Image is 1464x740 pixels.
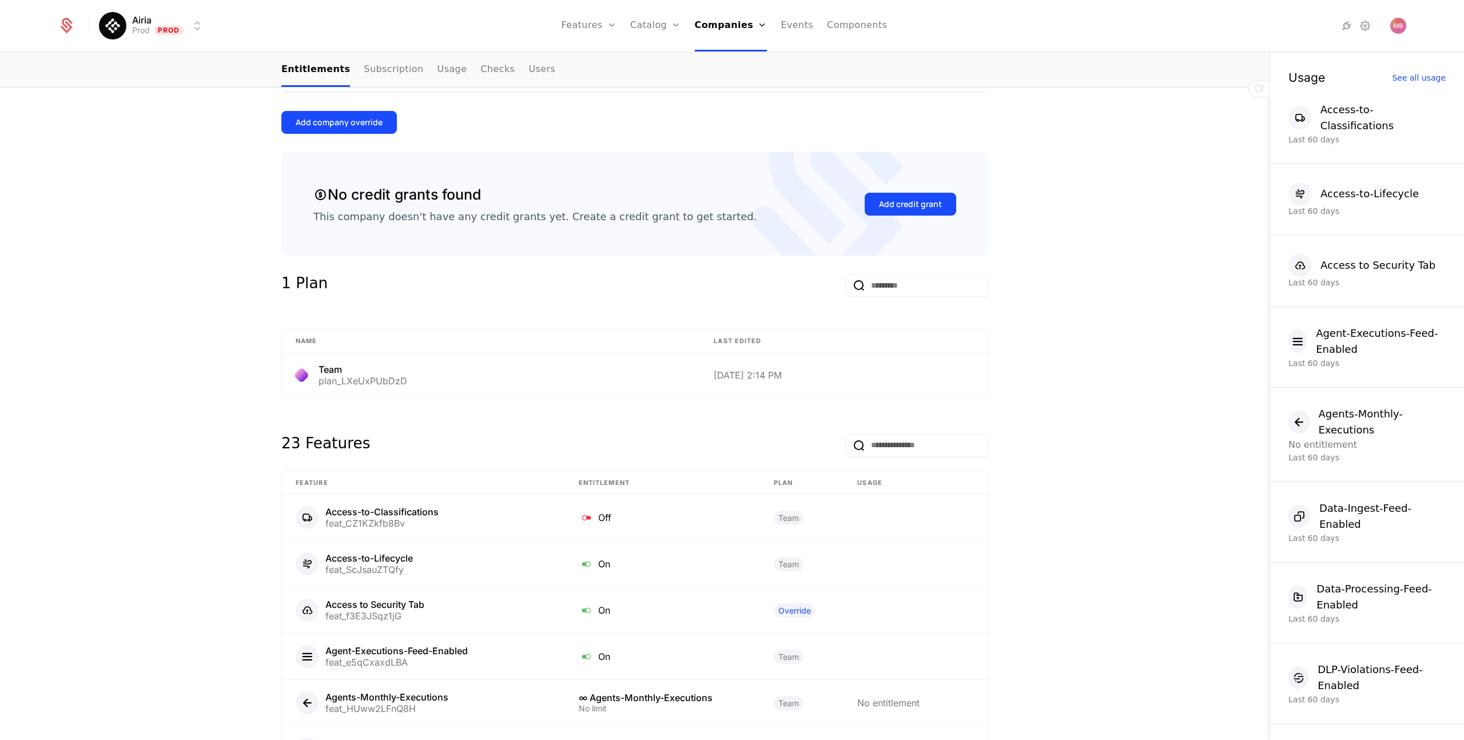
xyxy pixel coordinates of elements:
ul: Choose Sub Page [281,53,555,87]
div: Last 60 days [1288,277,1446,288]
button: Select environment [102,13,204,38]
button: Add company override [281,111,397,134]
div: On [579,649,746,664]
div: See all usage [1392,74,1446,82]
div: Agents-Monthly-Executions [325,693,448,702]
div: feat_ScJsauZTQfy [325,565,413,574]
div: On [579,556,746,571]
button: Access-to-Lifecycle [1288,182,1419,205]
div: Access-to-Classifications [325,507,439,516]
div: Last 60 days [1288,205,1446,217]
div: ∞ Agents-Monthly-Executions [579,693,746,702]
div: Access-to-Lifecycle [1320,186,1419,202]
div: Access-to-Lifecycle [325,554,413,563]
button: DLP-Violations-Feed-Enabled [1288,662,1446,694]
a: Checks [480,53,515,87]
a: Settings [1358,19,1372,33]
div: Team [319,365,407,374]
div: feat_f3E3JSqz1jG [325,611,424,620]
button: Add credit grant [865,193,956,216]
div: No credit grants found [313,184,481,206]
button: Agents-Monthly-Executions [1288,406,1446,438]
th: Usage [844,471,988,495]
div: Access to Security Tab [325,600,424,609]
th: Feature [282,471,565,495]
div: Data-Processing-Feed-Enabled [1316,581,1446,613]
button: Access to Security Tab [1288,254,1435,277]
div: Access-to-Classifications [1320,102,1446,134]
a: Entitlements [281,53,350,87]
button: Open user button [1390,18,1406,34]
a: Users [528,53,555,87]
span: Team [774,557,803,571]
span: Team [774,696,803,710]
div: Off [579,510,746,525]
div: [DATE] 2:14 PM [714,371,974,380]
span: Team [774,650,803,664]
div: Last 60 days [1288,357,1446,369]
div: On [579,603,746,618]
span: No entitlement [857,697,920,709]
div: Access to Security Tab [1320,257,1435,273]
span: No entitlement [1288,439,1357,450]
span: Prod [154,26,184,35]
div: feat_e5qCxaxdLBA [325,658,468,667]
div: plan_LXeUxPUbDzD [319,376,407,385]
div: Agent-Executions-Feed-Enabled [325,646,468,655]
div: Agents-Monthly-Executions [1319,406,1446,438]
div: Last 60 days [1288,452,1446,463]
div: This company doesn't have any credit grants yet. Create a credit grant to get started. [313,210,757,224]
th: Entitlement [565,471,760,495]
button: Data-Processing-Feed-Enabled [1288,581,1446,613]
nav: Main [281,53,988,87]
div: 23 Features [281,434,370,457]
div: Agent-Executions-Feed-Enabled [1316,325,1446,357]
button: Agent-Executions-Feed-Enabled [1288,325,1446,357]
a: Subscription [364,53,423,87]
span: Team [774,511,803,525]
div: Usage [1288,71,1325,83]
img: Matt Bell [1390,18,1406,34]
div: feat_CZ1KZkfb8Bv [325,519,439,528]
div: Last 60 days [1288,694,1446,705]
th: Name [282,329,700,353]
span: Airia [132,15,152,25]
div: Last 60 days [1288,134,1446,145]
div: Add credit grant [879,198,942,210]
a: Integrations [1340,19,1354,33]
div: 1 Plan [281,274,328,297]
div: Prod [132,25,150,36]
div: feat_HUww2LFnQ8H [325,704,448,713]
img: Airia [99,12,126,39]
div: DLP-Violations-Feed-Enabled [1318,662,1446,694]
div: Last 60 days [1288,613,1446,624]
div: No limit [579,705,746,713]
button: Access-to-Classifications [1288,102,1446,134]
div: Data-Ingest-Feed-Enabled [1319,500,1446,532]
a: Usage [437,53,467,87]
th: plan [760,471,844,495]
th: Last edited [700,329,988,353]
div: Add company override [296,117,383,128]
div: Last 60 days [1288,532,1446,544]
span: Override [774,603,815,618]
button: Data-Ingest-Feed-Enabled [1288,500,1446,532]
